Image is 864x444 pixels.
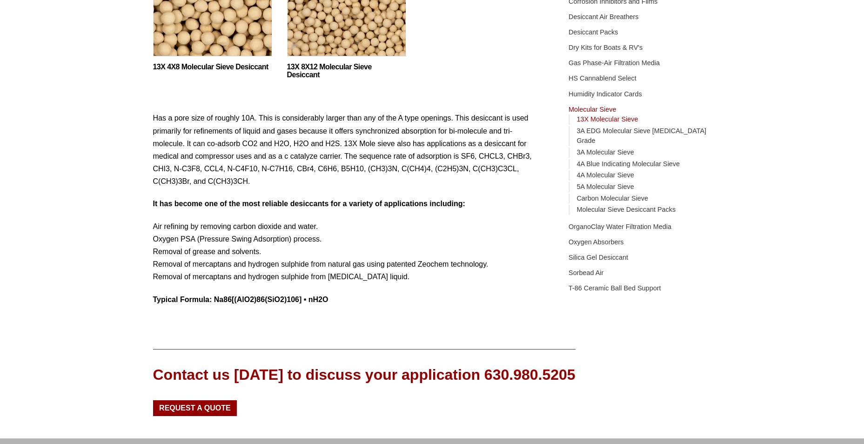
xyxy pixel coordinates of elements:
a: Desiccant Air Breathers [569,13,638,20]
a: 13X 8X12 Molecular Sieve Desiccant [287,63,406,79]
a: HS Cannablend Select [569,74,636,82]
span: Request a Quote [159,404,231,412]
a: Dry Kits for Boats & RV's [569,44,643,51]
a: Gas Phase-Air Filtration Media [569,59,660,67]
a: 4A Blue Indicating Molecular Sieve [576,160,680,168]
a: Desiccant Packs [569,28,618,36]
a: Molecular Sieve [569,106,616,113]
a: Silica Gel Desiccant [569,254,628,261]
div: Contact us [DATE] to discuss your application 630.980.5205 [153,364,576,385]
a: Molecular Sieve Desiccant Packs [576,206,676,213]
strong: It has become one of the most reliable desiccants for a variety of applications including: [153,200,465,208]
a: 3A EDG Molecular Sieve [MEDICAL_DATA] Grade [576,127,706,145]
p: Air refining by removing carbon dioxide and water. Oxygen PSA (Pressure Swing Adsorption) process... [153,220,541,283]
a: 13X Molecular Sieve [576,115,638,123]
a: Carbon Molecular Sieve [576,195,648,202]
strong: Typical Formula: Na86[(AlO2)86(SiO2)106] • nH2O [153,296,328,303]
a: 3A Molecular Sieve [576,148,634,156]
a: Humidity Indicator Cards [569,90,642,98]
a: Sorbead Air [569,269,603,276]
a: OrganoClay Water Filtration Media [569,223,671,230]
a: T-86 Ceramic Ball Bed Support [569,284,661,292]
a: 4A Molecular Sieve [576,171,634,179]
p: Has a pore size of roughly 10A. This is considerably larger than any of the A type openings. This... [153,112,541,188]
a: Request a Quote [153,400,237,416]
a: Oxygen Absorbers [569,238,623,246]
a: 5A Molecular Sieve [576,183,634,190]
a: 13X 4X8 Molecular Sieve Desiccant [153,63,272,71]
